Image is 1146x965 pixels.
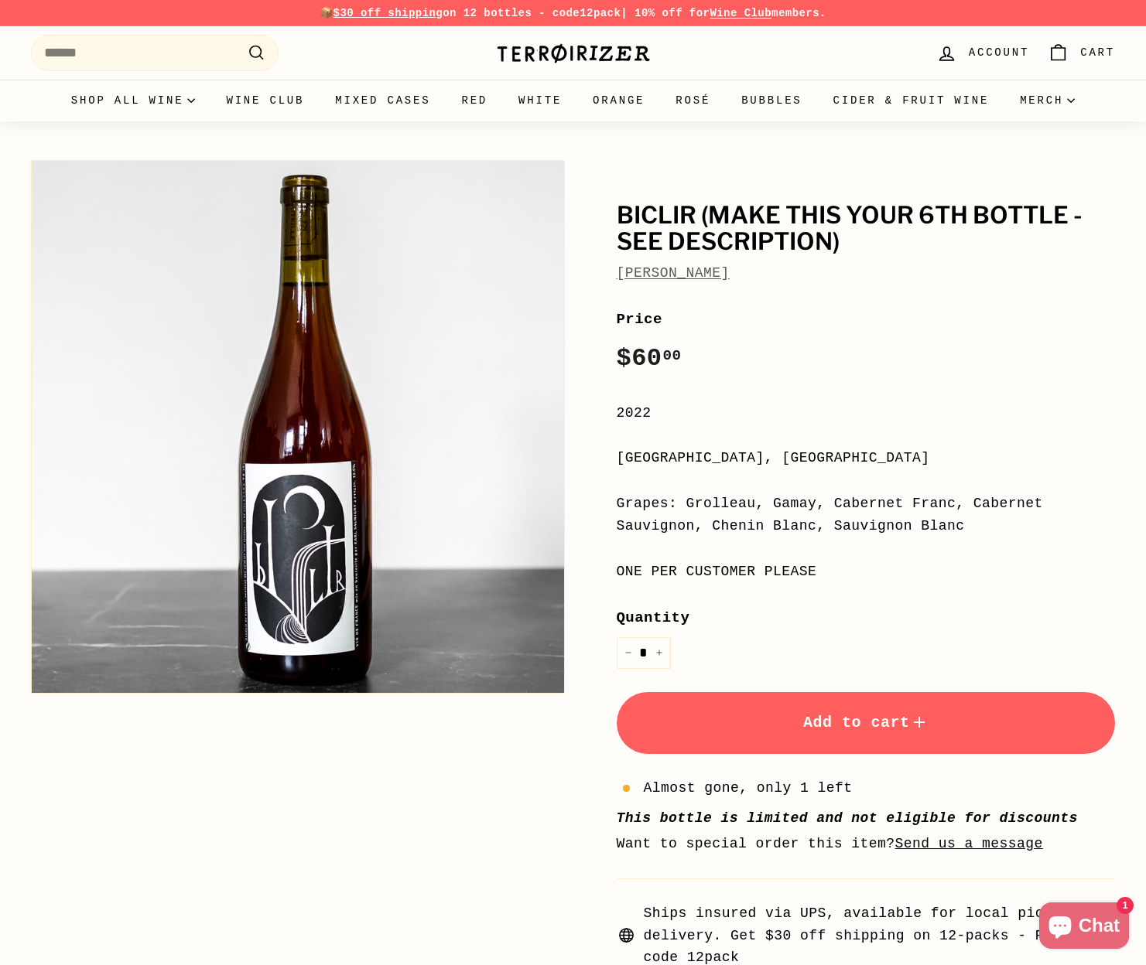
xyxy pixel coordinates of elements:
[31,5,1115,22] p: 📦 on 12 bottles - code | 10% off for members.
[1035,902,1134,953] inbox-online-store-chat: Shopify online store chat
[617,447,1116,469] div: [GEOGRAPHIC_DATA], [GEOGRAPHIC_DATA]
[648,637,671,669] button: Increase item quantity by one
[617,561,1116,583] div: ONE PER CUSTOMER PLEASE
[617,833,1116,855] li: Want to special order this item?
[803,714,929,731] span: Add to cart
[1080,44,1115,61] span: Cart
[644,777,853,800] span: Almost gone, only 1 left
[446,80,503,121] a: Red
[617,493,1116,537] div: Grapes: Grolleau, Gamay, Cabernet Franc, Cabernet Sauvignon, Chenin Blanc, Sauvignon Blanc
[617,606,1116,629] label: Quantity
[617,265,730,281] a: [PERSON_NAME]
[577,80,660,121] a: Orange
[660,80,726,121] a: Rosé
[617,308,1116,331] label: Price
[895,836,1043,851] a: Send us a message
[617,692,1116,754] button: Add to cart
[927,30,1038,76] a: Account
[56,80,211,121] summary: Shop all wine
[334,7,443,19] span: $30 off shipping
[617,637,640,669] button: Reduce item quantity by one
[210,80,320,121] a: Wine Club
[726,80,817,121] a: Bubbles
[617,810,1078,826] b: This bottle is limited and not eligible for discounts
[969,44,1029,61] span: Account
[617,637,671,669] input: quantity
[710,7,771,19] a: Wine Club
[662,347,681,364] sup: 00
[818,80,1005,121] a: Cider & Fruit Wine
[617,402,1116,425] div: 2022
[580,7,621,19] strong: 12pack
[1004,80,1090,121] summary: Merch
[320,80,446,121] a: Mixed Cases
[617,203,1116,254] h1: Biclir (make this your 6th bottle - SEE DESCRIPTION)
[617,344,682,373] span: $60
[503,80,577,121] a: White
[1038,30,1124,76] a: Cart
